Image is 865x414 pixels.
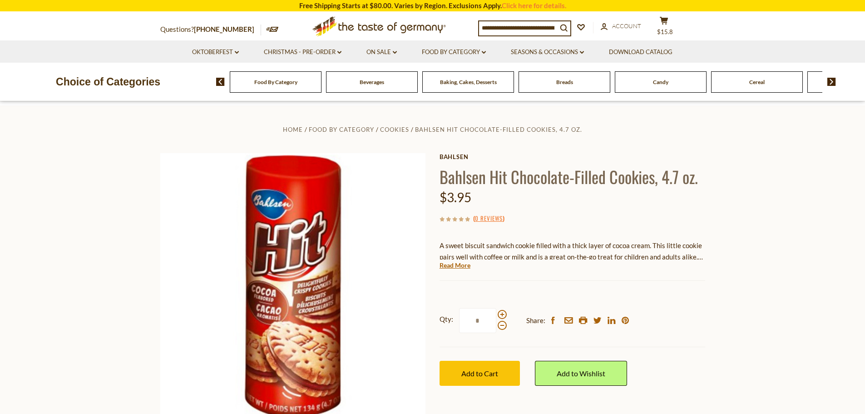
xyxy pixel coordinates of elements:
[440,261,470,270] a: Read More
[192,47,239,57] a: Oktoberfest
[360,79,384,85] a: Beverages
[160,24,261,35] p: Questions?
[422,47,486,57] a: Food By Category
[440,79,497,85] a: Baking, Cakes, Desserts
[511,47,584,57] a: Seasons & Occasions
[601,21,641,31] a: Account
[440,314,453,325] strong: Qty:
[657,28,673,35] span: $15.8
[502,1,566,10] a: Click here for details.
[216,78,225,86] img: previous arrow
[415,126,582,133] a: Bahlsen Hit Chocolate-Filled Cookies, 4.7 oz.
[194,25,254,33] a: [PHONE_NUMBER]
[264,47,341,57] a: Christmas - PRE-ORDER
[461,369,498,378] span: Add to Cart
[440,166,705,187] h1: Bahlsen Hit Chocolate-Filled Cookies, 4.7 oz.
[535,361,627,386] a: Add to Wishlist
[473,214,504,223] span: ( )
[651,16,678,39] button: $15.8
[440,190,471,205] span: $3.95
[366,47,397,57] a: On Sale
[440,240,705,263] p: A sweet biscuit sandwich cookie filled with a thick layer of cocoa cream. This little cookie pair...
[283,126,303,133] a: Home
[309,126,374,133] a: Food By Category
[526,315,545,326] span: Share:
[475,214,503,224] a: 0 Reviews
[459,308,496,333] input: Qty:
[254,79,297,85] a: Food By Category
[612,22,641,30] span: Account
[653,79,668,85] a: Candy
[609,47,672,57] a: Download Catalog
[556,79,573,85] a: Breads
[440,153,705,160] a: Bahlsen
[749,79,765,85] a: Cereal
[827,78,836,86] img: next arrow
[440,361,520,386] button: Add to Cart
[380,126,409,133] a: Cookies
